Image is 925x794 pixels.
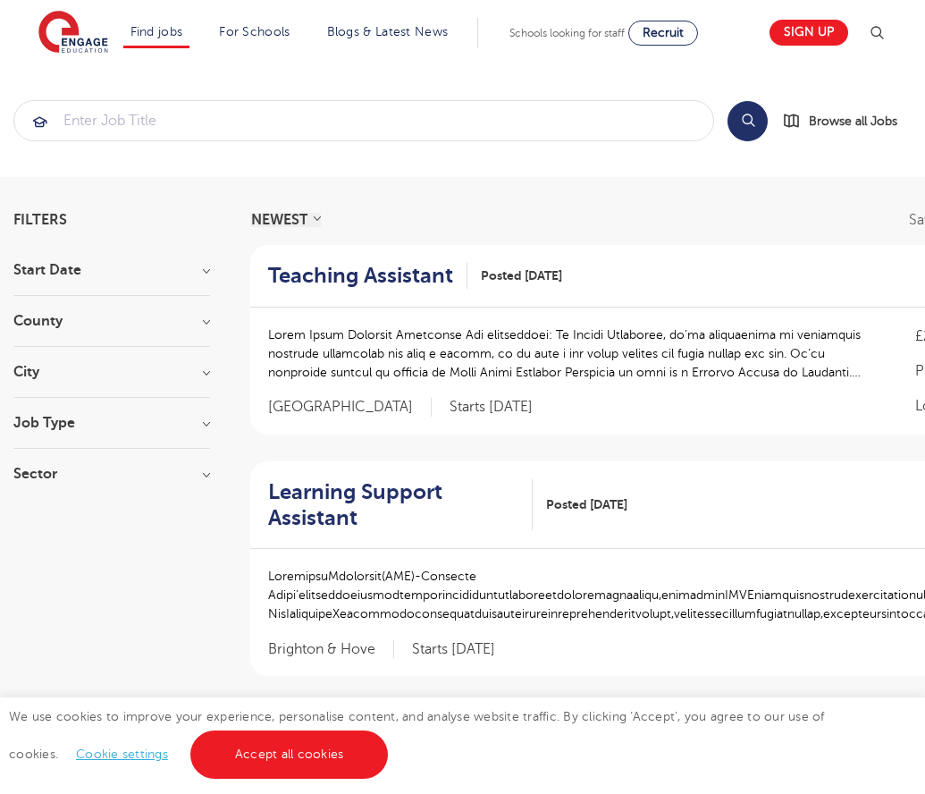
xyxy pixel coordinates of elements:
span: [GEOGRAPHIC_DATA] [268,398,432,417]
p: Lorem Ipsum Dolorsit Ametconse Adi elitseddoei: Te Incidi Utlaboree, do’ma aliquaenima mi veniamq... [268,325,879,382]
span: Schools looking for staff [509,27,625,39]
span: Filters [13,213,67,227]
a: Blogs & Latest News [327,25,449,38]
a: For Schools [219,25,290,38]
h2: Learning Support Assistant [268,479,518,531]
h3: County [13,314,210,328]
img: Engage Education [38,11,108,55]
span: Browse all Jobs [809,111,897,131]
a: Find jobs [130,25,183,38]
button: Search [727,101,768,141]
a: Recruit [628,21,698,46]
span: Brighton & Hove [268,640,394,659]
a: Browse all Jobs [782,111,912,131]
h3: Start Date [13,263,210,277]
input: Submit [14,101,713,140]
p: Starts [DATE] [412,640,495,659]
span: Posted [DATE] [481,266,562,285]
a: Accept all cookies [190,731,389,779]
h3: Job Type [13,416,210,430]
span: Recruit [643,26,684,39]
p: Starts [DATE] [450,398,533,417]
a: Sign up [769,20,848,46]
span: Posted [DATE] [546,495,627,514]
h3: Sector [13,467,210,481]
h3: City [13,365,210,379]
a: Cookie settings [76,748,168,761]
a: Teaching Assistant [268,263,467,289]
div: Submit [13,100,714,141]
span: We use cookies to improve your experience, personalise content, and analyse website traffic. By c... [9,710,825,761]
a: Learning Support Assistant [268,479,533,531]
h2: Teaching Assistant [268,263,453,289]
